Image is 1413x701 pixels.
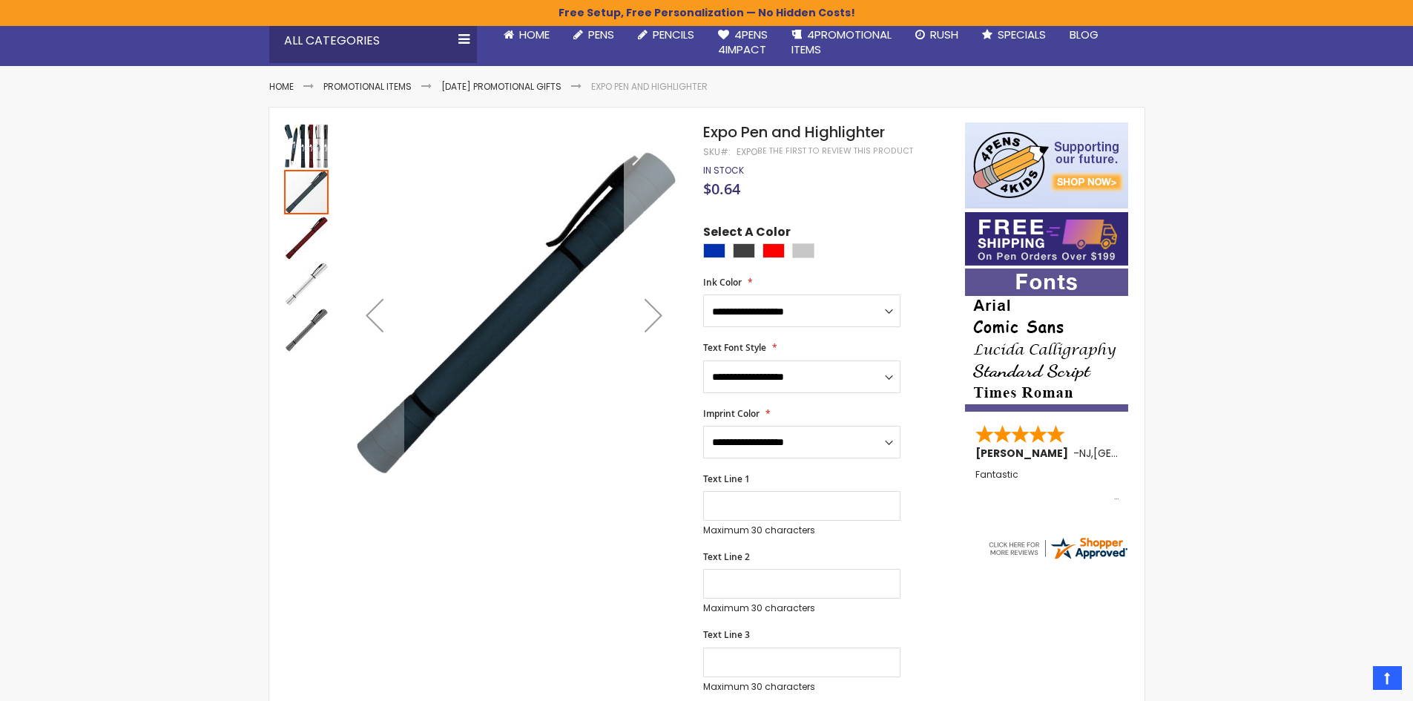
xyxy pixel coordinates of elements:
span: Text Font Style [703,341,766,354]
a: Pens [561,19,626,51]
a: Rush [903,19,970,51]
span: [GEOGRAPHIC_DATA] [1093,446,1202,461]
span: - , [1073,446,1202,461]
p: Maximum 30 characters [703,602,900,614]
div: Expo Pen and Highlighter [284,122,330,168]
img: 4pens.com widget logo [987,535,1129,562]
img: Expo Pen and Highlighter [284,308,329,352]
span: [PERSON_NAME] [975,446,1073,461]
img: 4pens 4 kids [965,122,1128,208]
span: $0.64 [703,179,740,199]
div: expo [737,146,757,158]
div: Availability [703,165,744,177]
a: Blog [1058,19,1110,51]
div: Expo Pen and Highlighter [284,306,329,352]
span: Home [519,27,550,42]
a: Home [492,19,561,51]
span: NJ [1079,446,1091,461]
span: Select A Color [703,224,791,244]
span: Ink Color [703,276,742,289]
img: Expo Pen and Highlighter [284,262,329,306]
span: Blog [1070,27,1099,42]
span: Specials [998,27,1046,42]
div: Fantastic [975,470,1119,501]
div: Expo Pen and Highlighter [284,214,330,260]
li: Expo Pen and Highlighter [591,81,708,93]
span: Expo Pen and Highlighter [703,122,885,142]
img: font-personalization-examples [965,269,1128,412]
div: Grey Charcoal [733,243,755,258]
iframe: Google Customer Reviews [1291,661,1413,701]
span: Imprint Color [703,407,760,420]
span: Pencils [653,27,694,42]
p: Maximum 30 characters [703,681,900,693]
a: [DATE] Promotional Gifts [441,80,561,93]
a: 4Pens4impact [706,19,780,67]
img: Free shipping on orders over $199 [965,212,1128,266]
div: Red [763,243,785,258]
span: Rush [930,27,958,42]
strong: SKU [703,145,731,158]
a: Home [269,80,294,93]
span: In stock [703,164,744,177]
span: Text Line 3 [703,628,750,641]
div: Expo Pen and Highlighter [284,168,330,214]
a: Be the first to review this product [757,145,913,157]
div: Silver [792,243,814,258]
a: Promotional Items [323,80,412,93]
img: Expo Pen and Highlighter [284,216,329,260]
div: All Categories [269,19,477,63]
a: 4PROMOTIONALITEMS [780,19,903,67]
div: Next [624,122,683,507]
span: Text Line 2 [703,550,750,563]
div: Blue [703,243,725,258]
p: Maximum 30 characters [703,524,900,536]
span: Pens [588,27,614,42]
a: Pencils [626,19,706,51]
span: Text Line 1 [703,473,750,485]
img: Expo Pen and Highlighter [284,124,329,168]
div: Previous [345,122,404,507]
img: Expo Pen and Highlighter [345,144,684,483]
span: 4PROMOTIONAL ITEMS [791,27,892,57]
a: Specials [970,19,1058,51]
span: 4Pens 4impact [718,27,768,57]
a: 4pens.com certificate URL [987,552,1129,565]
div: Expo Pen and Highlighter [284,260,330,306]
